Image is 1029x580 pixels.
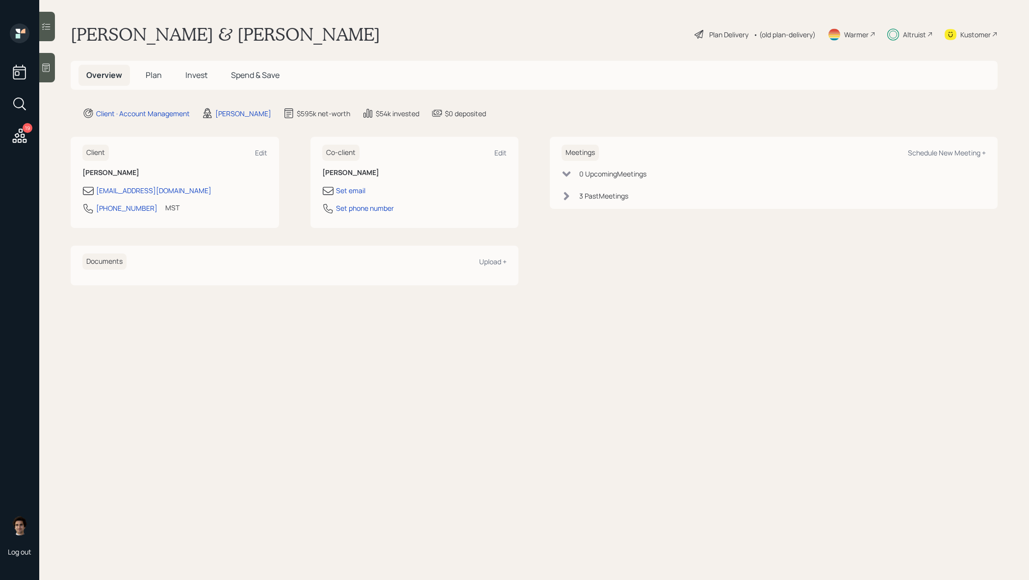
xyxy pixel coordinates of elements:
div: Upload + [479,257,507,266]
div: Set phone number [336,203,394,213]
span: Spend & Save [231,70,280,80]
div: Plan Delivery [709,29,748,40]
div: 3 Past Meeting s [579,191,628,201]
h6: [PERSON_NAME] [322,169,507,177]
div: • (old plan-delivery) [753,29,816,40]
div: $0 deposited [445,108,486,119]
div: Kustomer [960,29,991,40]
div: Log out [8,547,31,556]
img: harrison-schaefer-headshot-2.png [10,516,29,535]
div: MST [165,202,180,213]
div: [PERSON_NAME] [215,108,271,119]
div: Client · Account Management [96,108,190,119]
div: Altruist [903,29,926,40]
h6: Co-client [322,145,360,161]
div: Set email [336,185,365,196]
div: Schedule New Meeting + [908,148,986,157]
h6: Documents [82,253,127,270]
h6: Client [82,145,109,161]
div: $54k invested [376,108,419,119]
div: 19 [23,123,32,133]
span: Invest [185,70,207,80]
div: [EMAIL_ADDRESS][DOMAIN_NAME] [96,185,211,196]
div: Warmer [844,29,869,40]
h6: Meetings [562,145,599,161]
h1: [PERSON_NAME] & [PERSON_NAME] [71,24,380,45]
div: [PHONE_NUMBER] [96,203,157,213]
div: Edit [494,148,507,157]
span: Plan [146,70,162,80]
div: $595k net-worth [297,108,350,119]
div: 0 Upcoming Meeting s [579,169,646,179]
div: Edit [255,148,267,157]
span: Overview [86,70,122,80]
h6: [PERSON_NAME] [82,169,267,177]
